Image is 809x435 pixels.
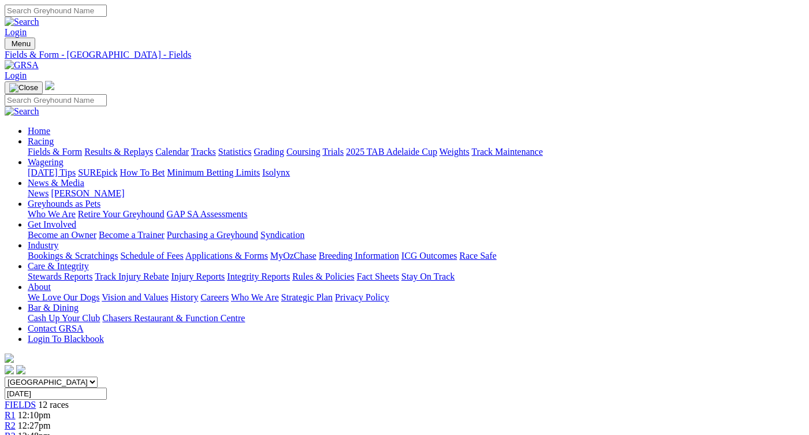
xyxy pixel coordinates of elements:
a: How To Bet [120,168,165,177]
input: Search [5,94,107,106]
a: Become a Trainer [99,230,165,240]
a: SUREpick [78,168,117,177]
a: ICG Outcomes [401,251,457,261]
a: History [170,292,198,302]
a: Greyhounds as Pets [28,199,100,209]
img: logo-grsa-white.png [45,81,54,90]
a: Who We Are [28,209,76,219]
a: Get Involved [28,220,76,229]
a: Track Injury Rebate [95,272,169,281]
input: Select date [5,388,107,400]
div: Wagering [28,168,804,178]
a: News [28,188,49,198]
img: facebook.svg [5,365,14,374]
a: Become an Owner [28,230,96,240]
div: Industry [28,251,804,261]
div: Bar & Dining [28,313,804,324]
a: Stay On Track [401,272,454,281]
span: 12:10pm [18,410,51,420]
a: Syndication [260,230,304,240]
a: Fact Sheets [357,272,399,281]
a: [DATE] Tips [28,168,76,177]
span: 12 races [38,400,69,410]
input: Search [5,5,107,17]
a: Statistics [218,147,252,157]
a: Schedule of Fees [120,251,183,261]
img: GRSA [5,60,39,70]
a: Applications & Forms [185,251,268,261]
a: Trials [322,147,344,157]
a: Bar & Dining [28,303,79,313]
a: Injury Reports [171,272,225,281]
div: Get Involved [28,230,804,240]
a: Fields & Form [28,147,82,157]
a: Home [28,126,50,136]
a: Coursing [286,147,320,157]
button: Toggle navigation [5,38,35,50]
a: Careers [200,292,229,302]
a: Weights [439,147,469,157]
a: Rules & Policies [292,272,355,281]
a: News & Media [28,178,84,188]
div: Care & Integrity [28,272,804,282]
a: Racing [28,136,54,146]
a: MyOzChase [270,251,316,261]
a: Integrity Reports [227,272,290,281]
a: Race Safe [459,251,496,261]
img: Close [9,83,38,92]
a: FIELDS [5,400,36,410]
a: 2025 TAB Adelaide Cup [346,147,437,157]
a: Purchasing a Greyhound [167,230,258,240]
a: Grading [254,147,284,157]
a: [PERSON_NAME] [51,188,124,198]
div: Greyhounds as Pets [28,209,804,220]
a: About [28,282,51,292]
a: Industry [28,240,58,250]
a: Track Maintenance [472,147,543,157]
img: twitter.svg [16,365,25,374]
a: Retire Your Greyhound [78,209,165,219]
a: Cash Up Your Club [28,313,100,323]
div: News & Media [28,188,804,199]
a: Fields & Form - [GEOGRAPHIC_DATA] - Fields [5,50,804,60]
a: Contact GRSA [28,324,83,333]
a: Privacy Policy [335,292,389,302]
a: Strategic Plan [281,292,333,302]
img: logo-grsa-white.png [5,354,14,363]
img: Search [5,17,39,27]
img: Search [5,106,39,117]
a: Vision and Values [102,292,168,302]
a: GAP SA Assessments [167,209,248,219]
a: Calendar [155,147,189,157]
span: 12:27pm [18,421,51,430]
div: Racing [28,147,804,157]
a: Chasers Restaurant & Function Centre [102,313,245,323]
a: Wagering [28,157,64,167]
a: Login [5,70,27,80]
a: Care & Integrity [28,261,89,271]
a: Isolynx [262,168,290,177]
a: Results & Replays [84,147,153,157]
a: We Love Our Dogs [28,292,99,302]
a: Tracks [191,147,216,157]
a: R1 [5,410,16,420]
a: Login [5,27,27,37]
a: Breeding Information [319,251,399,261]
span: Menu [12,39,31,48]
a: Minimum Betting Limits [167,168,260,177]
button: Toggle navigation [5,81,43,94]
div: About [28,292,804,303]
a: Stewards Reports [28,272,92,281]
a: Bookings & Scratchings [28,251,118,261]
a: Login To Blackbook [28,334,104,344]
a: Who We Are [231,292,279,302]
a: R2 [5,421,16,430]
